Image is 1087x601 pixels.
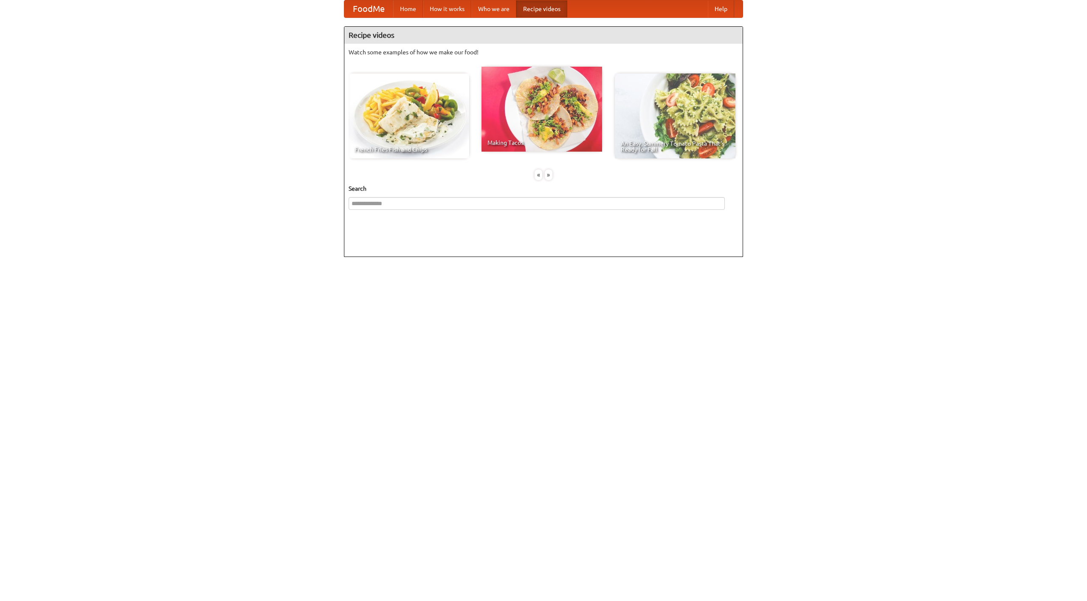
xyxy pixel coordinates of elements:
[535,169,542,180] div: «
[393,0,423,17] a: Home
[615,73,735,158] a: An Easy, Summery Tomato Pasta That's Ready for Fall
[344,27,743,44] h4: Recipe videos
[349,48,738,56] p: Watch some examples of how we make our food!
[349,184,738,193] h5: Search
[621,141,729,152] span: An Easy, Summery Tomato Pasta That's Ready for Fall
[545,169,552,180] div: »
[349,73,469,158] a: French Fries Fish and Chips
[482,67,602,152] a: Making Tacos
[708,0,734,17] a: Help
[487,140,596,146] span: Making Tacos
[423,0,471,17] a: How it works
[344,0,393,17] a: FoodMe
[355,147,463,152] span: French Fries Fish and Chips
[516,0,567,17] a: Recipe videos
[471,0,516,17] a: Who we are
